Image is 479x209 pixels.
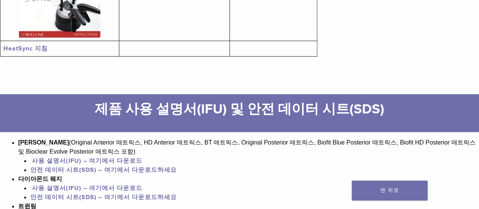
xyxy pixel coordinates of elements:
font: [PERSON_NAME] [18,139,69,146]
font: 제품 사용 설명서(IFU) 및 안전 데이터 시트(SDS) [95,101,384,117]
a: 안전 데이터 시트(SDS) – 여기에서 다운로드하세요 [30,193,177,201]
a: 맨 위로 [352,181,428,200]
font: 다이아몬드 웨지 [18,176,62,182]
font: (Original Anterior 매트릭스, HD Anterior 매트릭스, BT 매트릭스, Original Posterior 매트릭스, Biofit Blue Posterio... [18,139,476,155]
a: HeatSync 지침 [3,45,48,52]
a: 사용 설명서(IFU) – 여기에서 다운로드 [32,157,142,165]
a: 사용 설명서(IFU) – 여기에서 다운로드 [32,184,142,192]
font: 맨 위로 [380,187,399,193]
a: 안전 데이터 시트(SDS) – 여기에서 다운로드하세요 [30,166,177,174]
